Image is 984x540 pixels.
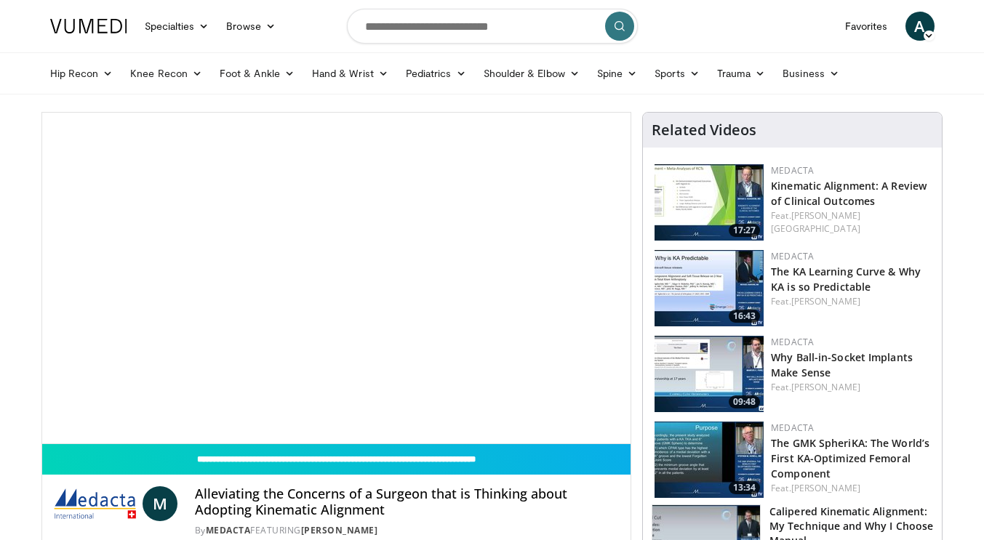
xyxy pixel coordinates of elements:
a: The GMK SpheriKA: The World’s First KA-Optimized Femoral Component [771,436,929,480]
a: Spine [588,59,646,88]
span: 16:43 [729,310,760,323]
div: Feat. [771,381,930,394]
a: Favorites [836,12,897,41]
a: Shoulder & Elbow [475,59,588,88]
a: Medacta [771,336,814,348]
img: VuMedi Logo [50,19,127,33]
a: Foot & Ankle [211,59,303,88]
img: cd68def9-ef7a-493f-85f7-b116e0fd37a5.150x105_q85_crop-smart_upscale.jpg [655,164,764,241]
a: The KA Learning Curve & Why KA is so Predictable [771,265,921,294]
img: Medacta [54,486,137,521]
a: Trauma [708,59,775,88]
div: By FEATURING [195,524,619,537]
a: 13:34 [655,422,764,498]
a: Browse [217,12,284,41]
a: Medacta [771,250,814,262]
span: 13:34 [729,481,760,494]
a: Hip Recon [41,59,122,88]
span: 17:27 [729,224,760,237]
div: Feat. [771,209,930,235]
span: 09:48 [729,395,760,408]
a: Kinematic Alignment: A Review of Clinical Outcomes [771,179,927,208]
a: [PERSON_NAME] [301,524,378,536]
a: 17:27 [655,164,764,241]
img: d827efd9-1844-4c59-8474-65dd74a4c96a.150x105_q85_crop-smart_upscale.jpg [655,250,764,326]
img: 5ec45952-b67b-4f81-a077-f2d9ed9c16d2.150x105_q85_crop-smart_upscale.jpg [655,422,764,498]
a: [PERSON_NAME] [791,482,860,494]
a: M [143,486,177,521]
video-js: Video Player [42,113,631,444]
h4: Related Videos [652,121,756,139]
a: [PERSON_NAME] [791,295,860,307]
div: Feat. [771,482,930,495]
a: Why Ball-in-Socket Implants Make Sense [771,350,913,379]
a: Specialties [136,12,218,41]
a: A [905,12,935,41]
a: 09:48 [655,336,764,412]
a: 16:43 [655,250,764,326]
a: Knee Recon [121,59,211,88]
a: Sports [646,59,708,88]
a: [PERSON_NAME] [791,381,860,393]
a: [PERSON_NAME][GEOGRAPHIC_DATA] [771,209,860,235]
a: Medacta [771,164,814,177]
a: Medacta [206,524,251,536]
img: ef0e92cd-e99f-426f-a4dd-1e526a73f7c0.150x105_q85_crop-smart_upscale.jpg [655,336,764,412]
input: Search topics, interventions [347,9,638,44]
div: Feat. [771,295,930,308]
a: Business [774,59,848,88]
h4: Alleviating the Concerns of a Surgeon that is Thinking about Adopting Kinematic Alignment [195,486,619,517]
a: Medacta [771,422,814,434]
a: Hand & Wrist [303,59,397,88]
a: Pediatrics [397,59,475,88]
